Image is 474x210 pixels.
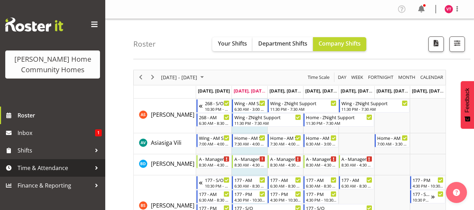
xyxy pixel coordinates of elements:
div: October 06 - 12, 2025 [159,70,208,85]
div: 6:30 AM - 3:00 PM [306,141,337,147]
div: Billie Sothern"s event - 177 - AM Begin From Tuesday, October 7, 2025 at 6:30:00 AM GMT+13:00 End... [232,176,267,189]
div: 8:30 AM - 4:30 PM [234,162,265,168]
div: Barbara Dunlop"s event - A - Manager Begin From Friday, October 10, 2025 at 8:30:00 AM GMT+13:00 ... [339,155,374,168]
div: A - Manager [341,155,372,162]
button: Fortnight [367,73,395,82]
div: A - Manager [234,155,265,162]
span: [DATE] - [DATE] [160,73,198,82]
div: 6:30 AM - 8:30 AM [341,183,372,189]
div: next period [147,70,159,85]
span: [PERSON_NAME] [151,111,194,118]
div: 10:30 PM - 6:30 AM [413,197,431,203]
div: Billie Sothern"s event - 177 - PM Begin From Sunday, October 12, 2025 at 4:30:00 PM GMT+13:00 End... [410,176,445,189]
span: Fortnight [367,73,394,82]
span: Roster [18,110,102,121]
div: 177 - AM [199,190,230,197]
div: 8:30 AM - 4:30 PM [306,162,337,168]
a: [PERSON_NAME] [151,160,194,168]
div: previous period [135,70,147,85]
div: 7:00 AM - 4:00 PM [199,141,230,147]
div: Arshdeep Singh"s event - Wing - ZNight Support Begin From Friday, October 10, 2025 at 11:30:00 PM... [339,99,409,113]
img: help-xxl-2.png [453,189,460,196]
div: Barbara Dunlop"s event - A - Manager Begin From Tuesday, October 7, 2025 at 8:30:00 AM GMT+13:00 ... [232,155,267,168]
div: Billie Sothern"s event - 177 - AM Begin From Friday, October 10, 2025 at 6:30:00 AM GMT+13:00 End... [339,176,374,189]
span: [DATE], [DATE] [198,88,230,94]
div: 4:30 PM - 10:30 PM [413,183,443,189]
div: 11:30 PM - 7:30 AM [341,106,408,112]
div: Barbara Dunlop"s event - A - Manager Begin From Wednesday, October 8, 2025 at 8:30:00 AM GMT+13:0... [268,155,303,168]
div: 4:30 PM - 10:30 PM [270,197,301,203]
h4: Roster [133,40,156,48]
span: Your Shifts [218,40,247,47]
div: 177 - AM [306,176,337,183]
span: calendar [420,73,444,82]
div: Asiasiga Vili"s event - Wing - AM Support 2 Begin From Monday, October 6, 2025 at 7:00:00 AM GMT+... [196,134,232,147]
img: vanessa-thornley8527.jpg [445,5,453,13]
div: Arshdeep Singh"s event - Wing - ZNight Support Begin From Tuesday, October 7, 2025 at 11:30:00 PM... [232,113,302,127]
div: 177 - AM [270,176,301,183]
button: Timeline Month [397,73,417,82]
div: Asiasiga Vili"s event - Home - AM Support 3 Begin From Tuesday, October 7, 2025 at 7:30:00 AM GMT... [232,134,267,147]
span: [PERSON_NAME] [151,202,194,209]
img: Rosterit website logo [5,18,63,32]
span: Time Scale [307,73,330,82]
div: Asiasiga Vili"s event - Home - AM Support 1 Begin From Saturday, October 11, 2025 at 7:00:00 AM G... [375,134,410,147]
a: [PERSON_NAME] [151,201,194,210]
div: 6:30 AM - 8:30 AM [199,120,230,126]
div: Billie Sothern"s event - 177 - AM Begin From Monday, October 6, 2025 at 6:30:00 AM GMT+13:00 Ends... [196,190,232,203]
div: 11:30 PM - 7:30 AM [234,120,301,126]
div: 6:30 AM - 8:30 AM [306,183,337,189]
button: Filter Shifts [449,36,465,52]
span: [DATE], [DATE] [412,88,444,94]
div: [PERSON_NAME] Home Community Homes [12,54,93,75]
span: Company Shifts [319,40,361,47]
span: Shifts [18,145,91,156]
td: Asiasiga Vili resource [134,133,196,154]
div: 4:30 PM - 10:30 PM [234,197,265,203]
div: 6:30 AM - 3:00 PM [234,106,265,112]
div: 177 - S/O [413,190,431,197]
div: 7:30 AM - 4:00 PM [234,141,265,147]
div: Home - AM Support 1 [377,134,408,141]
div: Asiasiga Vili"s event - Home - AM Support 3 Begin From Wednesday, October 8, 2025 at 7:30:00 AM G... [268,134,303,147]
span: Month [398,73,416,82]
span: [DATE], [DATE] [269,88,301,94]
div: Wing - AM Support 2 [199,134,230,141]
span: [DATE], [DATE] [234,88,266,94]
div: Billie Sothern"s event - 177 - PM Begin From Tuesday, October 7, 2025 at 4:30:00 PM GMT+13:00 End... [232,190,267,203]
div: Billie Sothern"s event - 177 - AM Begin From Wednesday, October 8, 2025 at 6:30:00 AM GMT+13:00 E... [268,176,303,189]
td: Arshdeep Singh resource [134,99,196,133]
div: Wing - AM Support 1 [234,100,265,107]
span: Department Shifts [258,40,307,47]
div: Billie Sothern"s event - 177 - S/O Begin From Sunday, October 5, 2025 at 10:30:00 PM GMT+13:00 En... [196,176,232,189]
div: A - Manager [199,155,230,162]
button: October 2025 [160,73,207,82]
a: Asiasiga Vili [151,138,181,147]
span: [DATE], [DATE] [376,88,408,94]
div: 177 - S/O [205,176,230,183]
div: 6:30 AM - 8:30 AM [270,183,301,189]
div: 4:30 PM - 10:30 PM [306,197,337,203]
div: 8:30 AM - 4:30 PM [270,162,301,168]
span: Time & Attendance [18,163,91,173]
div: 6:30 AM - 8:30 AM [234,183,265,189]
div: Home - AM Support 3 [270,134,301,141]
button: Timeline Day [337,73,348,82]
span: [DATE], [DATE] [305,88,337,94]
div: 177 - PM [413,176,443,183]
span: [DATE], [DATE] [341,88,373,94]
div: 6:30 AM - 8:30 AM [199,197,230,203]
span: Week [351,73,364,82]
div: Asiasiga Vili"s event - Home - AM Support 2 Begin From Thursday, October 9, 2025 at 6:30:00 AM GM... [303,134,339,147]
div: 177 - PM [234,190,265,197]
div: 268 - AM [199,114,230,121]
div: Billie Sothern"s event - 177 - PM Begin From Wednesday, October 8, 2025 at 4:30:00 PM GMT+13:00 E... [268,190,303,203]
div: Billie Sothern"s event - 177 - S/O Begin From Sunday, October 12, 2025 at 10:30:00 PM GMT+13:00 E... [410,190,445,203]
button: Company Shifts [313,37,366,51]
div: Home - AM Support 3 [234,134,265,141]
button: Download a PDF of the roster according to the set date range. [428,36,444,52]
span: Inbox [18,128,95,138]
button: Previous [136,73,146,82]
span: 1 [95,129,102,136]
